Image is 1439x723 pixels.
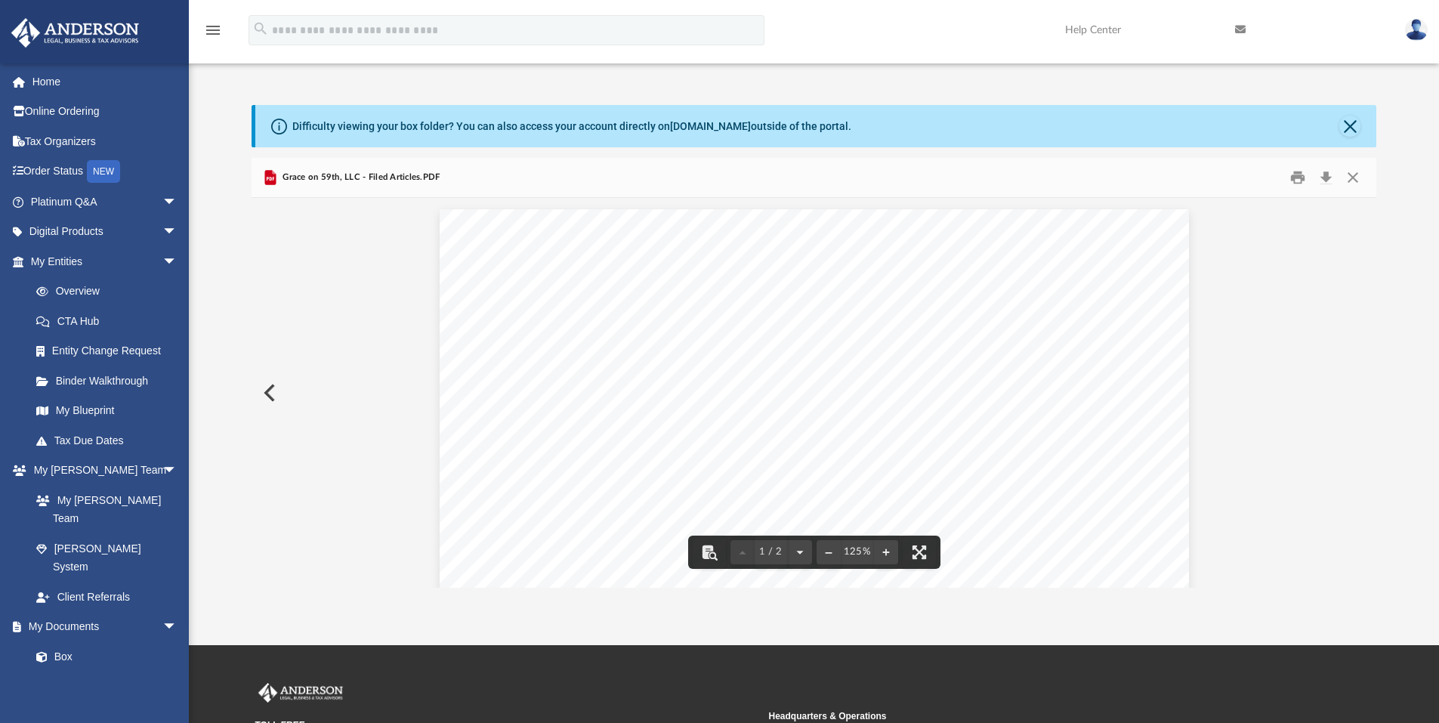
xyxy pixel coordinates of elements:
a: menu [204,29,222,39]
a: My Entitiesarrow_drop_down [11,246,200,277]
span: arrow_drop_down [162,456,193,487]
div: File preview [252,198,1377,588]
a: Home [11,66,200,97]
img: Anderson Advisors Platinum Portal [7,18,144,48]
button: Previous File [252,372,285,414]
a: My Blueprint [21,396,193,426]
a: My [PERSON_NAME] Teamarrow_drop_down [11,456,193,486]
button: Download [1312,166,1339,190]
button: Toggle findbar [693,536,726,569]
a: Platinum Q&Aarrow_drop_down [11,187,200,217]
span: Grace on 59th, LLC - Filed Articles.PDF [279,171,440,184]
i: search [252,20,269,37]
button: 1 / 2 [755,536,788,569]
div: Current zoom level [841,547,874,557]
a: Box [21,641,185,672]
a: Client Referrals [21,582,193,612]
a: Entity Change Request [21,336,200,366]
small: Headquarters & Operations [769,709,1272,723]
div: Difficulty viewing your box folder? You can also access your account directly on outside of the p... [292,119,851,134]
a: My Documentsarrow_drop_down [11,612,193,642]
button: Zoom out [817,536,841,569]
a: Order StatusNEW [11,156,200,187]
a: [DOMAIN_NAME] [670,120,751,132]
button: Zoom in [874,536,898,569]
div: Preview [252,158,1377,588]
button: Enter fullscreen [903,536,936,569]
a: Digital Productsarrow_drop_down [11,217,200,247]
span: 1 / 2 [755,547,788,557]
span: arrow_drop_down [162,612,193,643]
button: Next page [788,536,812,569]
a: [PERSON_NAME] System [21,533,193,582]
a: Tax Due Dates [21,425,200,456]
a: My [PERSON_NAME] Team [21,485,185,533]
span: arrow_drop_down [162,187,193,218]
a: Tax Organizers [11,126,200,156]
span: arrow_drop_down [162,217,193,248]
a: Binder Walkthrough [21,366,200,396]
button: Close [1339,166,1366,190]
a: Overview [21,277,200,307]
span: arrow_drop_down [162,246,193,277]
a: Meeting Minutes [21,672,193,702]
div: Document Viewer [252,198,1377,588]
a: CTA Hub [21,306,200,336]
i: menu [204,21,222,39]
a: Online Ordering [11,97,200,127]
img: Anderson Advisors Platinum Portal [255,683,346,703]
img: User Pic [1405,19,1428,41]
button: Print [1283,166,1313,190]
button: Close [1339,116,1360,137]
div: NEW [87,160,120,183]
